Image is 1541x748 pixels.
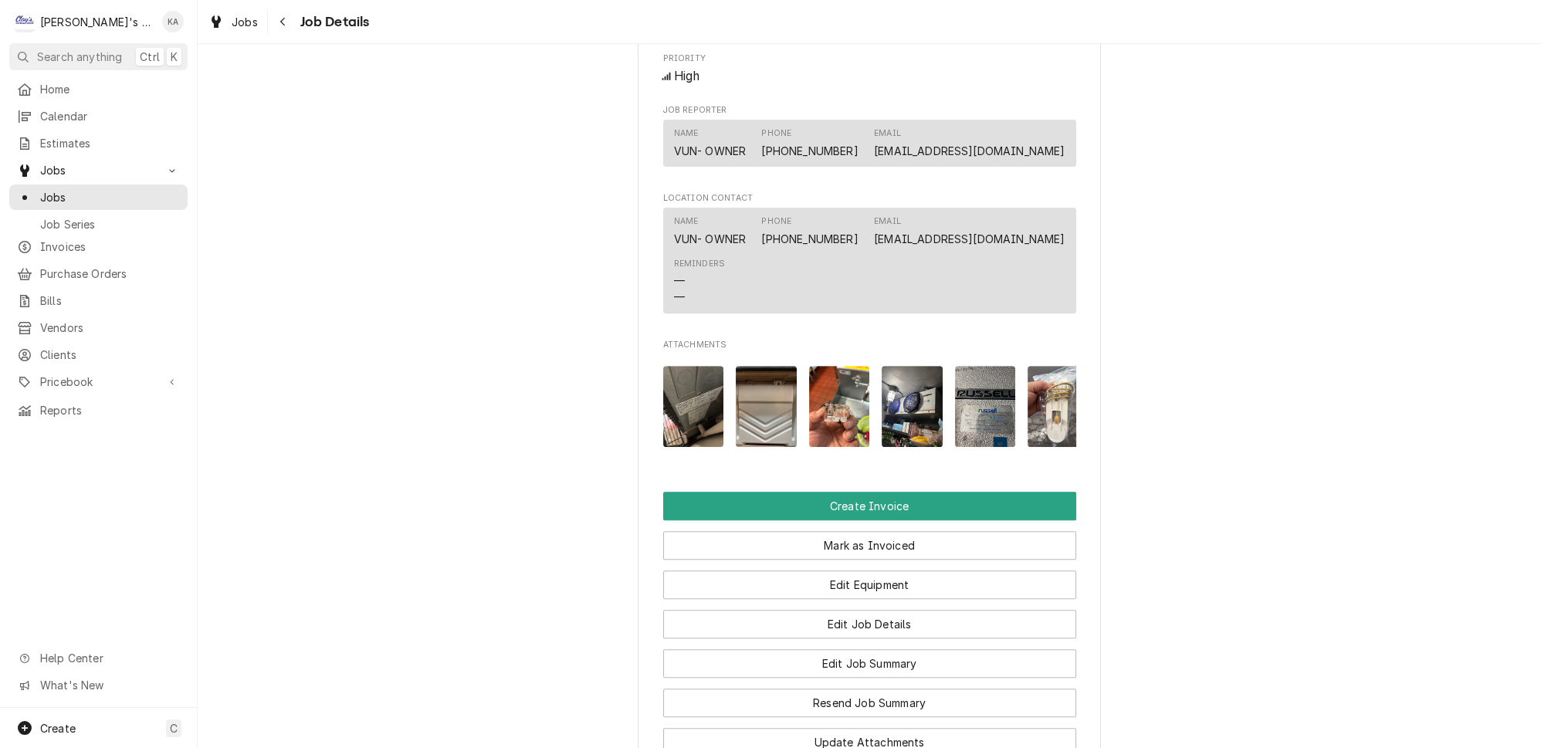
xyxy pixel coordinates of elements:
div: C [14,11,36,32]
img: QIMuwgoRWSbLtbaS9TA4 [809,366,870,447]
div: Phone [761,127,791,140]
span: Clients [40,347,180,363]
span: Create [40,722,76,735]
a: [EMAIL_ADDRESS][DOMAIN_NAME] [874,232,1065,245]
button: Search anythingCtrlK [9,43,188,70]
button: Create Invoice [663,492,1076,520]
div: Button Group Row [663,492,1076,520]
div: Job Reporter List [663,120,1076,174]
button: Edit Job Summary [663,649,1076,678]
div: KA [162,11,184,32]
div: Email [874,215,1065,246]
div: Button Group Row [663,599,1076,638]
div: VUN- OWNER [674,231,747,247]
div: Clay's Refrigeration's Avatar [14,11,36,32]
span: Job Details [296,12,370,32]
div: Reminders [674,258,725,305]
div: VUN- OWNER [674,143,747,159]
div: [PERSON_NAME]'s Refrigeration [40,14,154,30]
div: Button Group Row [663,638,1076,678]
div: Korey Austin's Avatar [162,11,184,32]
a: Estimates [9,130,188,156]
a: [PHONE_NUMBER] [761,144,858,157]
a: Vendors [9,315,188,340]
span: Home [40,81,180,97]
div: Email [874,127,1065,158]
div: Attachments [663,339,1076,459]
span: What's New [40,677,178,693]
img: rg9hqhvwQp6KbdeU7tTv [882,366,943,447]
div: Phone [761,215,791,228]
div: Button Group Row [663,520,1076,560]
button: Edit Equipment [663,570,1076,599]
a: Jobs [202,9,264,35]
a: Jobs [9,184,188,210]
div: Name [674,127,747,158]
span: Help Center [40,650,178,666]
span: Attachments [663,339,1076,351]
span: Purchase Orders [40,266,180,282]
div: Reminders [674,258,725,270]
div: Location Contact [663,192,1076,320]
span: Estimates [40,135,180,151]
a: Go to What's New [9,672,188,698]
img: POk2sQDSRIWBcYYZfDQG [663,366,724,447]
span: Ctrl [140,49,160,65]
span: Vendors [40,320,180,336]
div: — [674,289,685,305]
div: Email [874,215,901,228]
span: Search anything [37,49,122,65]
span: Attachments [663,354,1076,459]
span: Bills [40,293,180,309]
button: Edit Job Details [663,610,1076,638]
a: Bills [9,288,188,313]
div: — [674,272,685,289]
a: [EMAIL_ADDRESS][DOMAIN_NAME] [874,144,1065,157]
div: Contact [663,120,1076,167]
img: h5IOd2XRRFWFVYMGuBeq [955,366,1016,447]
span: Invoices [40,239,180,255]
a: Clients [9,342,188,367]
a: Purchase Orders [9,261,188,286]
span: C [170,720,178,736]
span: Pricebook [40,374,157,390]
img: 7rKeuq7ZTOCX7lv1VfZh [1028,366,1089,447]
span: Job Reporter [663,104,1076,117]
button: Navigate back [271,9,296,34]
div: High [663,67,1076,86]
div: Phone [761,215,858,246]
div: Button Group Row [663,678,1076,717]
div: Location Contact List [663,208,1076,320]
div: Priority [663,52,1076,86]
span: Priority [663,67,1076,86]
span: Reports [40,402,180,418]
a: Go to Help Center [9,645,188,671]
div: Phone [761,127,858,158]
div: Button Group Row [663,560,1076,599]
span: Jobs [232,14,258,30]
span: Jobs [40,162,157,178]
a: Reports [9,398,188,423]
div: Name [674,127,699,140]
div: Contact [663,208,1076,313]
a: [PHONE_NUMBER] [761,232,858,245]
a: Job Series [9,212,188,237]
span: Calendar [40,108,180,124]
button: Mark as Invoiced [663,531,1076,560]
a: Go to Pricebook [9,369,188,394]
div: Name [674,215,747,246]
a: Calendar [9,103,188,129]
a: Go to Jobs [9,157,188,183]
div: Job Reporter [663,104,1076,174]
span: Priority [663,52,1076,65]
button: Resend Job Summary [663,689,1076,717]
div: Email [874,127,901,140]
img: Abiw4xGnTKaY7wZWuh2J [736,366,797,447]
div: Name [674,215,699,228]
span: K [171,49,178,65]
span: Job Series [40,216,180,232]
a: Invoices [9,234,188,259]
span: Jobs [40,189,180,205]
a: Home [9,76,188,102]
span: Location Contact [663,192,1076,205]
